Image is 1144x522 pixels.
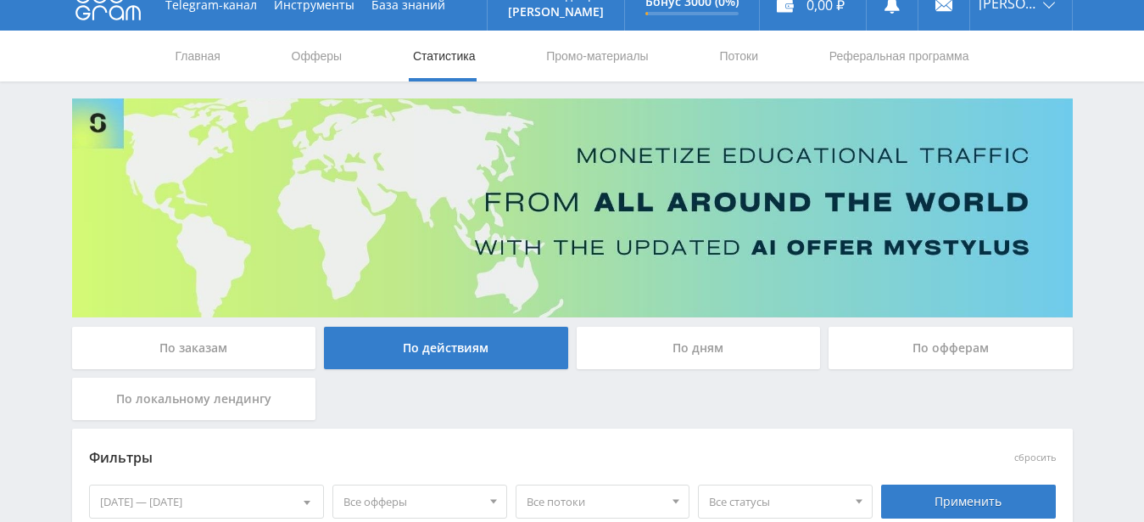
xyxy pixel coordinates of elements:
[508,5,604,19] p: [PERSON_NAME]
[1014,452,1056,463] button: сбросить
[174,31,222,81] a: Главная
[828,31,971,81] a: Реферальная программа
[709,486,846,518] span: Все статусы
[717,31,760,81] a: Потоки
[89,446,812,471] div: Фильтры
[527,486,664,518] span: Все потоки
[411,31,477,81] a: Статистика
[72,378,316,420] div: По локальному лендингу
[72,98,1073,317] img: Banner
[72,327,316,369] div: По заказам
[881,485,1056,519] div: Применить
[324,327,568,369] div: По действиям
[829,327,1073,369] div: По офферам
[343,486,481,518] span: Все офферы
[290,31,344,81] a: Офферы
[577,327,821,369] div: По дням
[544,31,650,81] a: Промо-материалы
[90,486,324,518] div: [DATE] — [DATE]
